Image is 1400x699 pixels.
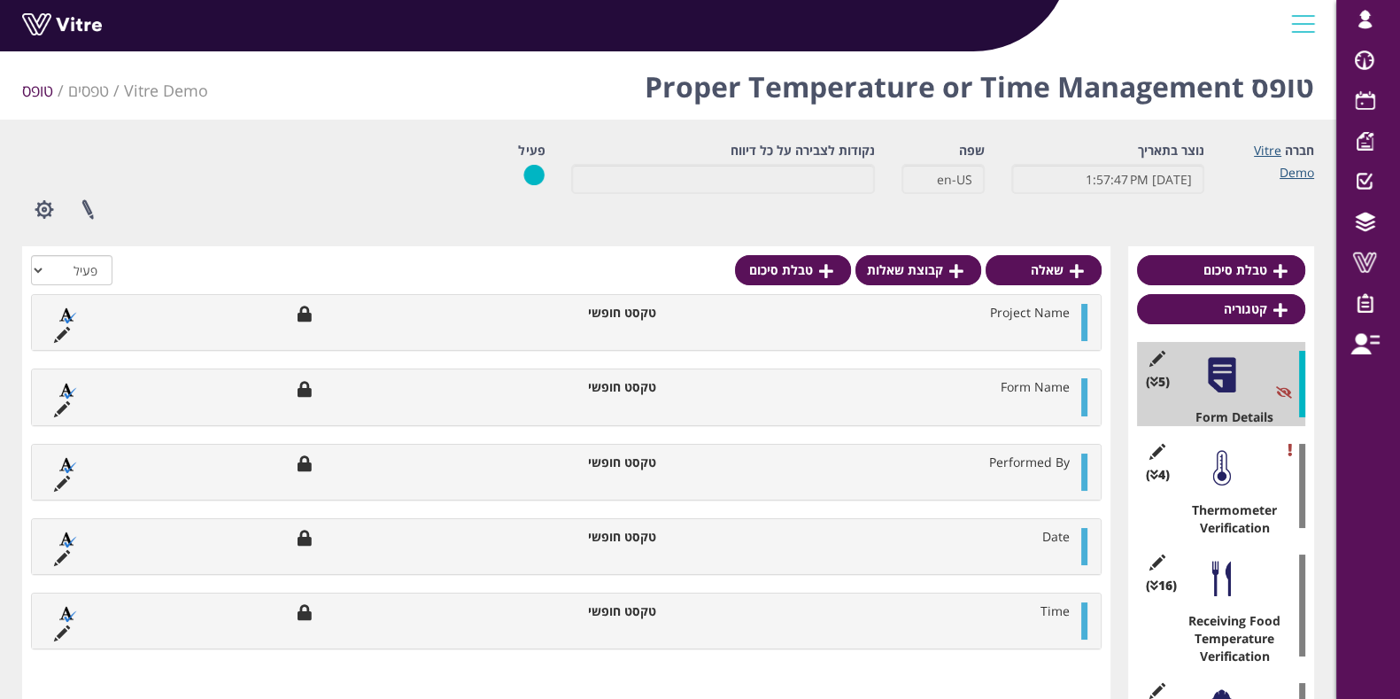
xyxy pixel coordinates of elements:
label: שפה [959,142,985,159]
a: קבוצת שאלות [855,255,981,285]
span: Form Name [1001,378,1070,395]
label: נקודות לצבירה על כל דיווח [731,142,875,159]
h1: טופס Proper Temperature or Time Management [645,44,1314,120]
span: (5 ) [1146,373,1170,391]
li: טקסט חופשי [510,454,665,471]
li: טקסט חופשי [510,528,665,546]
a: טבלת סיכום [1137,255,1305,285]
img: yes [523,164,545,186]
label: חברה [1285,142,1314,159]
span: Date [1042,528,1070,545]
div: Thermometer Verification [1150,501,1305,537]
li: טקסט חופשי [510,378,665,396]
a: שאלה [986,255,1102,285]
li: טקסט חופשי [510,602,665,620]
span: Time [1040,602,1070,619]
span: (4 ) [1146,466,1170,484]
span: Project Name [990,304,1070,321]
li: טקסט חופשי [510,304,665,322]
label: נוצר בתאריך [1138,142,1204,159]
li: טופס [22,80,68,103]
a: קטגוריה [1137,294,1305,324]
a: Vitre Demo [1254,142,1314,181]
a: Vitre Demo [124,80,208,101]
a: טפסים [68,80,109,101]
a: טבלת סיכום [735,255,851,285]
div: Form Details [1150,408,1305,426]
span: Performed By [989,454,1070,470]
label: פעיל [518,142,545,159]
span: (16 ) [1146,577,1177,594]
div: Receiving Food Temperature Verification [1150,612,1305,665]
